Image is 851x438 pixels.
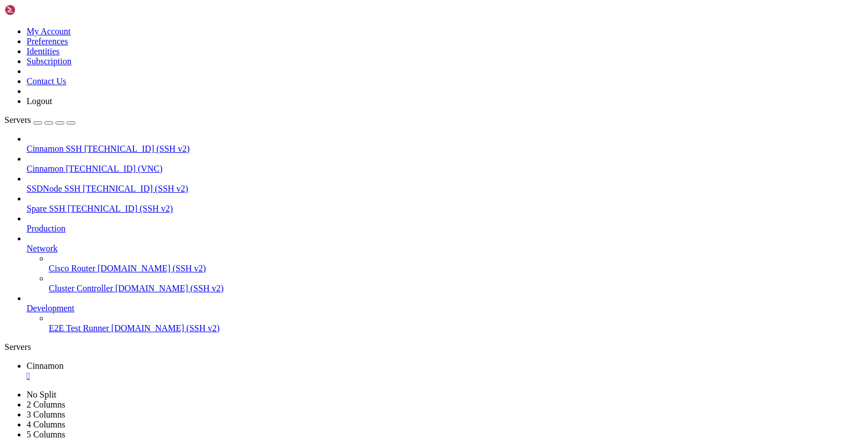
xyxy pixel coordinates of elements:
[27,214,847,234] li: Production
[27,194,847,214] li: Spare SSH [TECHNICAL_ID] (SSH v2)
[27,47,60,56] a: Identities
[27,400,65,409] a: 2 Columns
[98,264,206,273] span: [DOMAIN_NAME] (SSH v2)
[27,174,847,194] li: SSDNode SSH [TECHNICAL_ID] (SSH v2)
[27,371,847,381] a: 
[27,303,847,313] a: Development
[49,254,847,274] li: Cisco Router [DOMAIN_NAME] (SSH v2)
[4,4,68,16] img: Shellngn
[27,244,58,253] span: Network
[49,323,109,333] span: E2E Test Runner
[27,390,57,399] a: No Split
[27,37,68,46] a: Preferences
[27,244,847,254] a: Network
[27,96,52,106] a: Logout
[27,144,82,153] span: Cinnamon SSH
[49,274,847,293] li: Cluster Controller [DOMAIN_NAME] (SSH v2)
[27,164,64,173] span: Cinnamon
[49,264,95,273] span: Cisco Router
[49,323,847,333] a: E2E Test Runner [DOMAIN_NAME] (SSH v2)
[27,224,65,233] span: Production
[4,115,31,125] span: Servers
[27,361,847,381] a: Cinnamon
[66,164,163,173] span: [TECHNICAL_ID] (VNC)
[27,76,66,86] a: Contact Us
[4,115,75,125] a: Servers
[4,342,847,352] div: Servers
[27,184,847,194] a: SSDNode SSH [TECHNICAL_ID] (SSH v2)
[49,284,113,293] span: Cluster Controller
[27,361,64,370] span: Cinnamon
[27,293,847,333] li: Development
[27,154,847,174] li: Cinnamon [TECHNICAL_ID] (VNC)
[84,144,189,153] span: [TECHNICAL_ID] (SSH v2)
[49,264,847,274] a: Cisco Router [DOMAIN_NAME] (SSH v2)
[27,27,71,36] a: My Account
[27,164,847,174] a: Cinnamon [TECHNICAL_ID] (VNC)
[27,224,847,234] a: Production
[49,284,847,293] a: Cluster Controller [DOMAIN_NAME] (SSH v2)
[27,204,847,214] a: Spare SSH [TECHNICAL_ID] (SSH v2)
[27,204,65,213] span: Spare SSH
[27,410,65,419] a: 3 Columns
[27,56,71,66] a: Subscription
[27,184,80,193] span: SSDNode SSH
[111,323,220,333] span: [DOMAIN_NAME] (SSH v2)
[27,144,847,154] a: Cinnamon SSH [TECHNICAL_ID] (SSH v2)
[68,204,173,213] span: [TECHNICAL_ID] (SSH v2)
[27,420,65,429] a: 4 Columns
[27,234,847,293] li: Network
[83,184,188,193] span: [TECHNICAL_ID] (SSH v2)
[115,284,224,293] span: [DOMAIN_NAME] (SSH v2)
[27,303,74,313] span: Development
[49,313,847,333] li: E2E Test Runner [DOMAIN_NAME] (SSH v2)
[27,134,847,154] li: Cinnamon SSH [TECHNICAL_ID] (SSH v2)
